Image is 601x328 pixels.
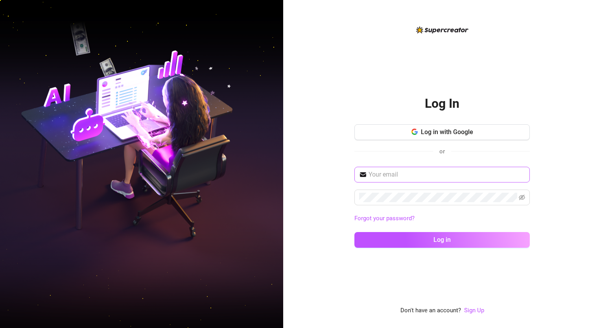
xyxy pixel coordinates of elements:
[421,128,473,136] span: Log in with Google
[354,124,530,140] button: Log in with Google
[354,232,530,248] button: Log in
[369,170,525,179] input: Your email
[433,236,451,243] span: Log in
[464,306,484,315] a: Sign Up
[400,306,461,315] span: Don't have an account?
[425,96,459,112] h2: Log In
[439,148,445,155] span: or
[354,215,415,222] a: Forgot your password?
[519,194,525,201] span: eye-invisible
[416,26,468,33] img: logo-BBDzfeDw.svg
[354,214,530,223] a: Forgot your password?
[464,307,484,314] a: Sign Up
